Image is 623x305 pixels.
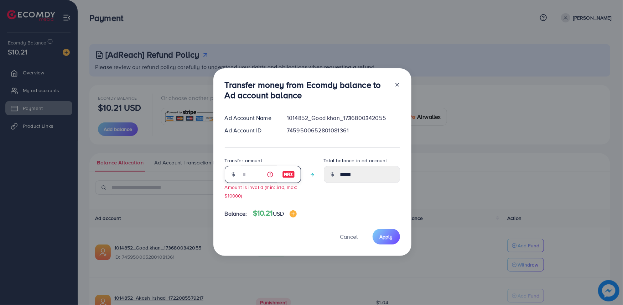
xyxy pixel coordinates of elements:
[273,210,284,217] span: USD
[324,157,387,164] label: Total balance in ad account
[253,209,297,218] h4: $10.21
[281,114,405,122] div: 1014852_Good khan_1736800342055
[225,157,262,164] label: Transfer amount
[219,126,281,135] div: Ad Account ID
[219,114,281,122] div: Ad Account Name
[331,229,367,244] button: Cancel
[340,233,358,241] span: Cancel
[225,184,297,199] small: Amount is invalid (min: $10, max: $10000)
[373,229,400,244] button: Apply
[281,126,405,135] div: 7459500652801081361
[282,170,295,179] img: image
[225,80,389,100] h3: Transfer money from Ecomdy balance to Ad account balance
[290,210,297,217] img: image
[380,233,393,240] span: Apply
[225,210,247,218] span: Balance:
